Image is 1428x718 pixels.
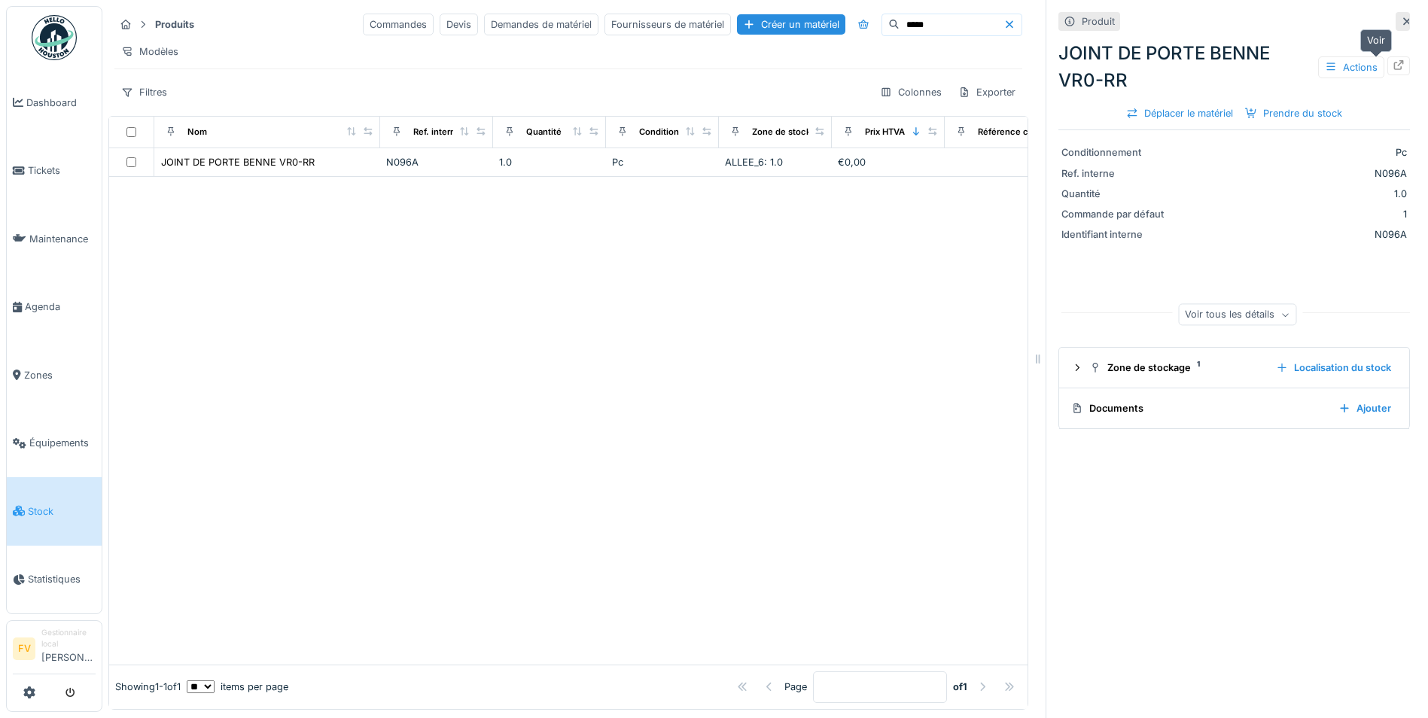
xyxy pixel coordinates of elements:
[1360,29,1392,51] div: Voir
[7,273,102,342] a: Agenda
[41,627,96,650] div: Gestionnaire local
[7,546,102,614] a: Statistiques
[484,14,598,35] div: Demandes de matériel
[114,81,174,103] div: Filtres
[1180,227,1407,242] div: N096A
[1061,187,1174,201] div: Quantité
[1082,14,1115,29] div: Produit
[1071,401,1326,415] div: Documents
[737,14,845,35] div: Créer un matériel
[26,96,96,110] span: Dashboard
[1065,354,1403,382] summary: Zone de stockage1Localisation du stock
[187,680,288,694] div: items per page
[28,572,96,586] span: Statistiques
[28,163,96,178] span: Tickets
[1058,40,1410,94] div: JOINT DE PORTE BENNE VR0-RR
[725,157,783,168] span: ALLEE_6: 1.0
[978,126,1076,138] div: Référence constructeur
[13,627,96,674] a: FV Gestionnaire local[PERSON_NAME]
[7,205,102,273] a: Maintenance
[7,68,102,137] a: Dashboard
[114,41,185,62] div: Modèles
[784,680,807,694] div: Page
[1180,166,1407,181] div: N096A
[7,409,102,478] a: Équipements
[41,627,96,671] li: [PERSON_NAME]
[7,341,102,409] a: Zones
[526,126,562,138] div: Quantité
[1180,207,1407,221] div: 1
[1318,56,1384,78] div: Actions
[639,126,711,138] div: Conditionnement
[1180,145,1407,160] div: Pc
[29,436,96,450] span: Équipements
[499,155,600,169] div: 1.0
[386,155,487,169] div: N096A
[149,17,200,32] strong: Produits
[865,126,905,138] div: Prix HTVA
[1089,361,1264,375] div: Zone de stockage
[1061,145,1174,160] div: Conditionnement
[13,637,35,660] li: FV
[7,137,102,205] a: Tickets
[951,81,1022,103] div: Exporter
[32,15,77,60] img: Badge_color-CXgf-gQk.svg
[187,126,207,138] div: Nom
[1239,103,1348,123] div: Prendre du stock
[440,14,478,35] div: Devis
[29,232,96,246] span: Maintenance
[413,126,461,138] div: Ref. interne
[161,155,315,169] div: JOINT DE PORTE BENNE VR0-RR
[7,477,102,546] a: Stock
[24,368,96,382] span: Zones
[363,14,434,35] div: Commandes
[1061,207,1174,221] div: Commande par défaut
[1178,304,1296,326] div: Voir tous les détails
[1061,227,1174,242] div: Identifiant interne
[1061,166,1174,181] div: Ref. interne
[1120,103,1239,123] div: Déplacer le matériel
[873,81,948,103] div: Colonnes
[28,504,96,519] span: Stock
[115,680,181,694] div: Showing 1 - 1 of 1
[838,155,939,169] div: €0,00
[953,680,967,694] strong: of 1
[1332,398,1397,418] div: Ajouter
[604,14,731,35] div: Fournisseurs de matériel
[25,300,96,314] span: Agenda
[1180,187,1407,201] div: 1.0
[1270,357,1397,378] div: Localisation du stock
[752,126,826,138] div: Zone de stockage
[612,155,713,169] div: Pc
[1065,394,1403,422] summary: DocumentsAjouter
